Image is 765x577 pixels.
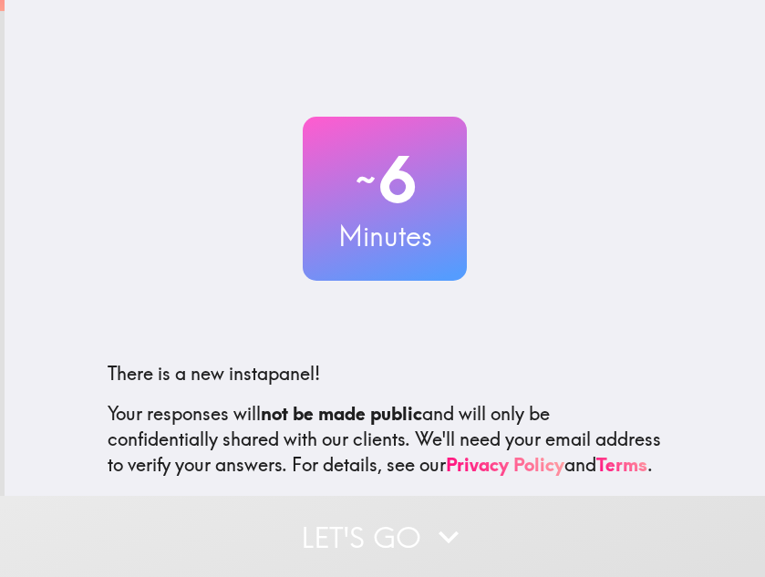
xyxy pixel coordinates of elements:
[303,142,467,217] h2: 6
[303,217,467,255] h3: Minutes
[353,152,378,207] span: ~
[596,453,647,476] a: Terms
[108,362,320,385] span: There is a new instapanel!
[446,453,564,476] a: Privacy Policy
[108,492,662,543] p: This invite is exclusively for you, please do not share it. Complete it soon because spots are li...
[108,401,662,478] p: Your responses will and will only be confidentially shared with our clients. We'll need your emai...
[261,402,422,425] b: not be made public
